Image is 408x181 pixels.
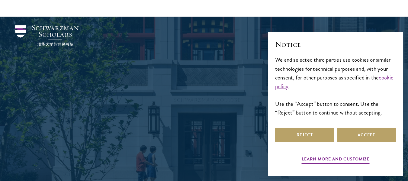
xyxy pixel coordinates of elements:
[15,25,79,46] img: Schwarzman Scholars
[302,155,370,165] button: Learn more and customize
[275,39,396,50] h2: Notice
[275,128,334,142] button: Reject
[337,128,396,142] button: Accept
[275,55,396,117] div: We and selected third parties use cookies or similar technologies for technical purposes and, wit...
[275,73,394,91] a: cookie policy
